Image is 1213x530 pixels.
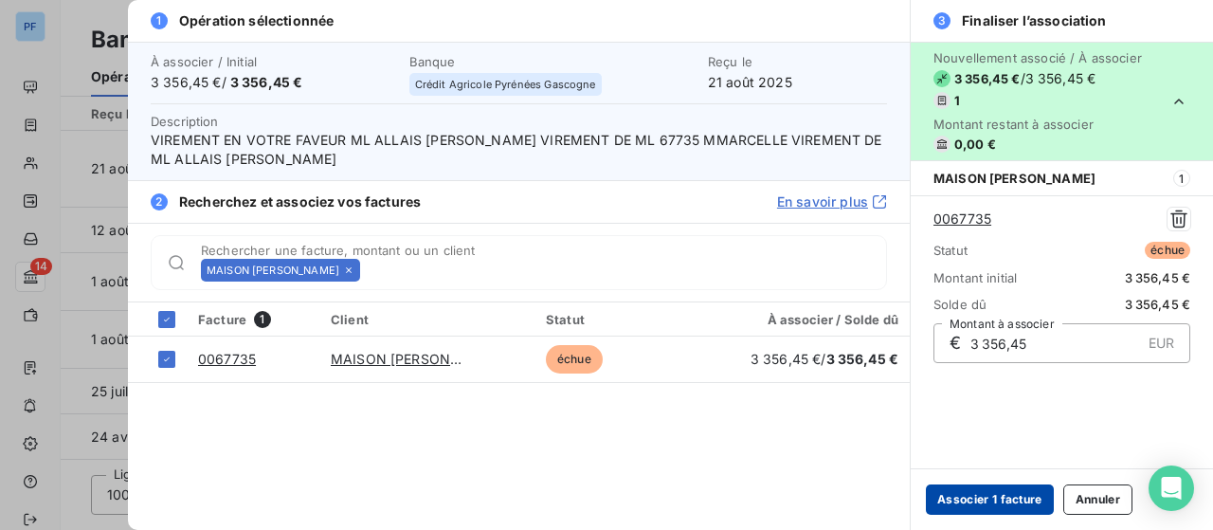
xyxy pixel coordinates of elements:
button: Annuler [1063,484,1132,515]
span: Statut [933,243,968,258]
span: 2 [151,193,168,210]
a: 0067735 [198,351,256,367]
span: 1 [254,311,271,328]
span: échue [546,345,603,374]
a: En savoir plus [777,192,887,211]
div: Open Intercom Messenger [1149,466,1194,511]
span: Banque [409,54,697,69]
span: 3 356,45 € / [751,351,898,367]
span: Nouvellement associé / À associer [933,50,1142,65]
span: Montant restant à associer [933,117,1142,132]
span: MAISON [PERSON_NAME] [933,171,1095,186]
span: 3 356,45 € [230,74,303,90]
a: MAISON [PERSON_NAME] [331,351,501,367]
span: / 3 356,45 € [1021,69,1096,88]
a: 0067735 [933,210,991,228]
span: 0,00 € [954,137,996,152]
span: VIREMENT EN VOTRE FAVEUR ML ALLAIS [PERSON_NAME] VIREMENT DE ML 67735 MMARCELLE VIREMENT DE ML AL... [151,131,887,169]
div: Statut [546,312,682,327]
div: À associer / Solde dû [705,312,898,327]
div: Facture [198,311,308,328]
span: MAISON [PERSON_NAME] [207,265,339,276]
span: Montant initial [933,270,1017,285]
input: placeholder [368,261,886,280]
span: 1 [1173,170,1190,187]
span: 3 356,45 € / [151,73,398,92]
span: Opération sélectionnée [179,11,334,30]
span: 1 [954,93,960,108]
span: 3 356,45 € [954,71,1021,86]
span: À associer / Initial [151,54,398,69]
span: 3 356,45 € [826,351,899,367]
span: Solde dû [933,297,987,312]
span: 3 356,45 € [1125,270,1191,285]
span: Description [151,114,219,129]
span: Crédit Agricole Pyrénées Gascogne [415,79,596,90]
span: Recherchez et associez vos factures [179,192,421,211]
span: 1 [151,12,168,29]
span: 3 356,45 € [1125,297,1191,312]
div: 21 août 2025 [708,54,887,92]
span: échue [1145,242,1190,259]
span: 3 [933,12,950,29]
span: Finaliser l’association [962,11,1106,30]
button: Associer 1 facture [926,484,1054,515]
div: Client [331,312,523,327]
span: Reçu le [708,54,887,69]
